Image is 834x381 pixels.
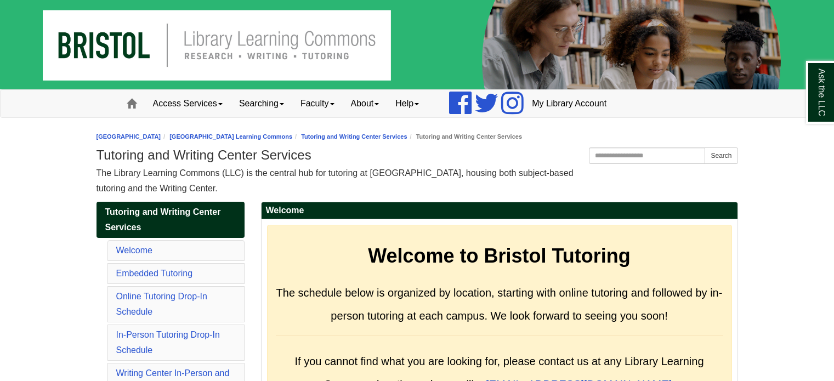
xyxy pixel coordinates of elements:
h2: Welcome [262,202,737,219]
a: [GEOGRAPHIC_DATA] Learning Commons [169,133,292,140]
a: [GEOGRAPHIC_DATA] [97,133,161,140]
a: Access Services [145,90,231,117]
a: In-Person Tutoring Drop-In Schedule [116,330,220,355]
span: The schedule below is organized by location, starting with online tutoring and followed by in-per... [276,287,723,322]
a: Searching [231,90,292,117]
a: Welcome [116,246,152,255]
span: Tutoring and Writing Center Services [105,207,221,232]
a: Online Tutoring Drop-In Schedule [116,292,207,316]
a: Faculty [292,90,343,117]
a: Help [387,90,427,117]
a: Embedded Tutoring [116,269,193,278]
span: The Library Learning Commons (LLC) is the central hub for tutoring at [GEOGRAPHIC_DATA], housing ... [97,168,574,193]
h1: Tutoring and Writing Center Services [97,147,738,163]
a: My Library Account [524,90,615,117]
a: Tutoring and Writing Center Services [97,202,245,238]
button: Search [705,147,737,164]
li: Tutoring and Writing Center Services [407,132,522,142]
strong: Welcome to Bristol Tutoring [368,244,631,267]
a: About [343,90,388,117]
nav: breadcrumb [97,132,738,142]
a: Tutoring and Writing Center Services [301,133,407,140]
